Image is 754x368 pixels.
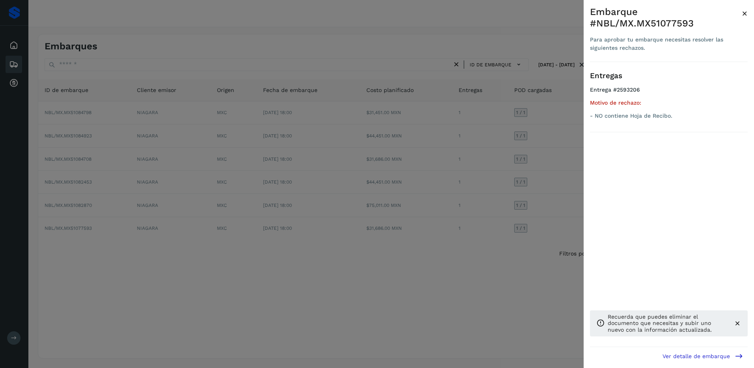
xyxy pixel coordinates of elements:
[608,314,727,333] p: Recuerda que puedes eliminar el documento que necesitas y subir uno nuevo con la información actu...
[590,113,748,119] p: - NO contiene Hoja de Recibo.
[590,36,742,52] div: Para aprobar tu embarque necesitas resolver las siguientes rechazos.
[590,100,748,106] h5: Motivo de rechazo:
[658,347,748,365] button: Ver detalle de embarque
[590,86,748,100] h4: Entrega #2593206
[742,8,748,19] span: ×
[590,71,748,81] h3: Entregas
[590,6,742,29] div: Embarque #NBL/MX.MX51077593
[742,6,748,21] button: Close
[663,353,730,359] span: Ver detalle de embarque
